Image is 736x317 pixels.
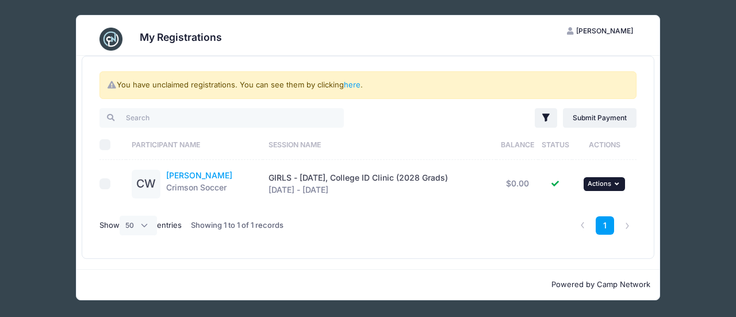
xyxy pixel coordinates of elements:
span: [PERSON_NAME] [576,26,633,35]
div: You have unclaimed registrations. You can see them by clicking . [99,71,637,99]
th: Session Name: activate to sort column ascending [263,129,496,160]
a: CW [132,179,160,189]
a: [PERSON_NAME] [166,170,232,180]
td: $0.00 [496,160,538,208]
div: Showing 1 to 1 of 1 records [191,212,283,239]
th: Select All [99,129,126,160]
span: GIRLS - [DATE], College ID Clinic (2028 Grads) [269,173,448,182]
a: Submit Payment [563,108,637,128]
img: CampNetwork [99,28,122,51]
button: [PERSON_NAME] [557,21,643,41]
h3: My Registrations [140,31,222,43]
button: Actions [584,177,625,191]
select: Showentries [120,216,158,235]
th: Balance: activate to sort column ascending [496,129,538,160]
th: Participant Name: activate to sort column ascending [126,129,263,160]
span: Actions [588,179,611,188]
input: Search [99,108,344,128]
th: Status: activate to sort column ascending [538,129,572,160]
th: Actions: activate to sort column ascending [572,129,637,160]
p: Powered by Camp Network [86,279,650,291]
div: CW [132,170,160,198]
div: Crimson Soccer [166,170,232,198]
div: [DATE] - [DATE] [269,172,491,196]
label: Show entries [99,216,182,235]
a: here [344,80,361,89]
a: 1 [596,216,615,235]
